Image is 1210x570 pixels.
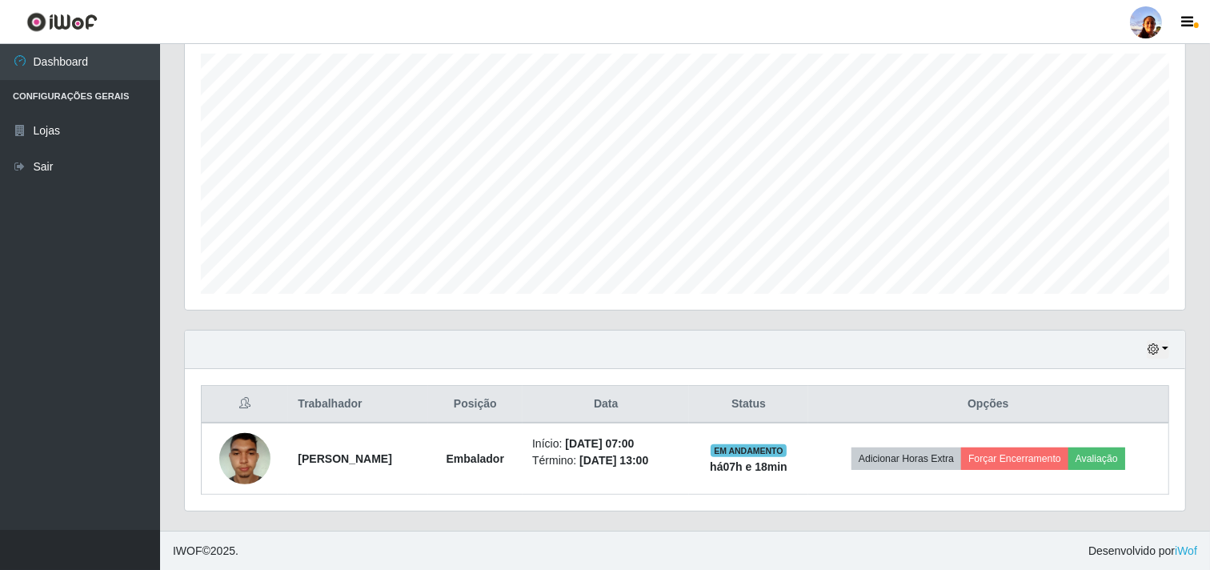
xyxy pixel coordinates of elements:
[523,386,689,423] th: Data
[579,454,648,467] time: [DATE] 13:00
[173,543,238,560] span: © 2025 .
[711,444,787,457] span: EM ANDAMENTO
[961,448,1068,470] button: Forçar Encerramento
[219,424,270,492] img: 1689458402728.jpeg
[532,452,679,469] li: Término:
[288,386,427,423] th: Trabalhador
[1175,544,1197,557] a: iWof
[1068,448,1125,470] button: Avaliação
[298,452,391,465] strong: [PERSON_NAME]
[1088,543,1197,560] span: Desenvolvido por
[173,544,202,557] span: IWOF
[532,436,679,452] li: Início:
[808,386,1169,423] th: Opções
[851,448,961,470] button: Adicionar Horas Extra
[689,386,807,423] th: Status
[447,452,504,465] strong: Embalador
[428,386,523,423] th: Posição
[26,12,98,32] img: CoreUI Logo
[565,437,634,450] time: [DATE] 07:00
[710,460,787,473] strong: há 07 h e 18 min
